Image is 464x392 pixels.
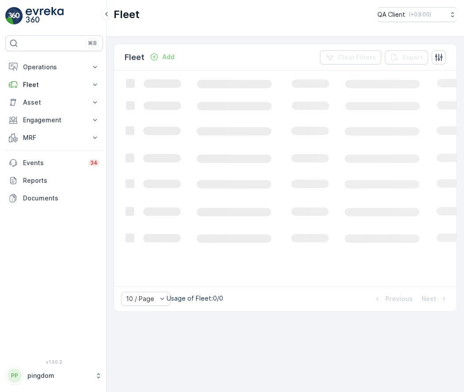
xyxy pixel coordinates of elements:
a: Documents [5,189,103,207]
p: ( +03:00 ) [409,11,431,18]
button: QA Client(+03:00) [377,7,457,22]
p: Fleet [114,8,140,22]
p: Documents [23,194,99,203]
button: Fleet [5,76,103,94]
p: Previous [385,294,413,303]
button: Add [146,52,178,62]
p: Engagement [23,116,85,124]
button: Operations [5,58,103,76]
button: PPpingdom [5,366,103,385]
div: PP [8,369,22,383]
img: logo_light-DOdMpM7g.png [26,7,64,25]
p: Usage of Fleet : 0/0 [167,294,223,303]
p: MRF [23,133,85,142]
p: Fleet [23,80,85,89]
button: Export [385,50,428,64]
a: Reports [5,172,103,189]
p: QA Client [377,10,405,19]
span: v 1.50.2 [5,359,103,365]
p: Events [23,158,83,167]
img: logo [5,7,23,25]
button: MRF [5,129,103,147]
p: pingdom [27,371,91,380]
button: Engagement [5,111,103,129]
p: Asset [23,98,85,107]
p: Clear Filters [338,53,376,62]
p: Export [403,53,423,62]
p: Reports [23,176,99,185]
p: Add [162,53,175,61]
p: ⌘B [88,40,97,47]
button: Previous [372,294,414,304]
p: Fleet [125,51,145,64]
p: Operations [23,63,85,72]
button: Asset [5,94,103,111]
a: Events34 [5,154,103,172]
button: Clear Filters [320,50,381,64]
p: Next [422,294,436,303]
button: Next [421,294,449,304]
p: 34 [90,159,98,166]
